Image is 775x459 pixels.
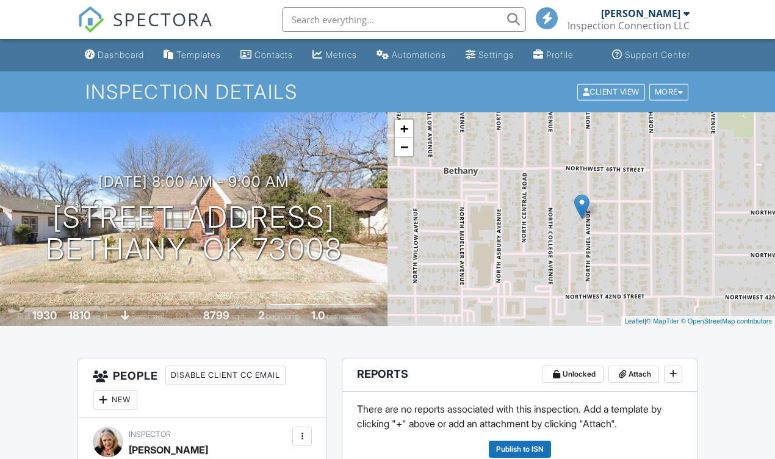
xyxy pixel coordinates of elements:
[326,312,361,321] span: bathrooms
[77,6,104,33] img: The Best Home Inspection Software - Spectora
[624,317,644,325] a: Leaflet
[392,49,446,60] div: Automations
[258,309,264,322] div: 2
[129,441,208,459] div: [PERSON_NAME]
[649,84,689,100] div: More
[165,366,286,385] div: Disable Client CC Email
[311,309,325,322] div: 1.0
[478,49,514,60] div: Settings
[46,201,342,266] h1: [STREET_ADDRESS] Bethany, OK 73008
[528,44,579,67] a: Company Profile
[92,312,109,321] span: sq. ft.
[93,390,137,410] div: New
[395,120,413,138] a: Zoom in
[231,312,247,321] span: sq.ft.
[646,317,679,325] a: © MapTiler
[461,44,519,67] a: Settings
[568,20,690,32] div: Inspection Connection LLC
[576,87,648,96] a: Client View
[129,430,171,439] span: Inspector
[98,173,289,190] h3: [DATE] 8:00 am - 9:00 am
[546,49,574,60] div: Profile
[282,7,526,32] input: Search everything...
[176,49,221,60] div: Templates
[308,44,362,67] a: Metrics
[17,312,31,321] span: Built
[266,312,300,321] span: bedrooms
[80,44,149,67] a: Dashboard
[85,81,690,103] h1: Inspection Details
[325,49,357,60] div: Metrics
[68,309,90,322] div: 1810
[621,316,775,327] div: |
[203,309,229,322] div: 8799
[98,49,144,60] div: Dashboard
[681,317,772,325] a: © OpenStreetMap contributors
[254,49,293,60] div: Contacts
[113,6,213,32] span: SPECTORA
[601,7,680,20] div: [PERSON_NAME]
[577,84,645,100] div: Client View
[395,138,413,156] a: Zoom out
[77,16,213,42] a: SPECTORA
[78,358,326,417] h3: People
[372,44,451,67] a: Automations (Basic)
[131,312,164,321] span: basement
[236,44,298,67] a: Contacts
[32,309,57,322] div: 1930
[176,312,201,321] span: Lot Size
[625,49,690,60] div: Support Center
[607,44,695,67] a: Support Center
[159,44,226,67] a: Templates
